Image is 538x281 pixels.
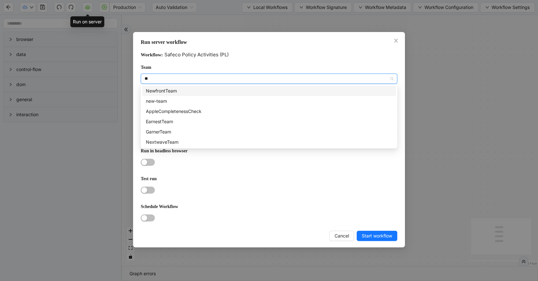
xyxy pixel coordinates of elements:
div: AppleCompletenessCheck [146,108,392,115]
div: EarnestTeam [146,118,392,125]
div: NewfrontTeam [146,87,392,94]
label: Schedule Workflow [141,203,178,210]
label: Test run [141,175,157,182]
input: Team [145,74,393,84]
button: Close [392,37,400,44]
div: NextwaveTeam [146,139,392,146]
div: new-team [146,98,392,105]
button: Schedule Workflow [141,214,155,221]
button: Start workflow [357,231,397,241]
span: Cancel [335,232,349,239]
span: close [393,38,399,43]
button: Cancel [329,231,354,241]
div: EarnestTeam [142,116,396,127]
div: GarnerTeam [146,128,392,135]
button: Run in headless browser [141,159,155,166]
span: Safeco Policy Activities (PL) [164,52,229,58]
div: GarnerTeam [142,127,396,137]
span: Start workflow [362,232,392,239]
span: Workflow: [141,52,163,57]
div: AppleCompletenessCheck [142,106,396,116]
div: Run server workflow [141,38,397,46]
label: Team [141,64,151,71]
div: new-team [142,96,396,106]
div: NewfrontTeam [142,86,396,96]
button: Test run [141,187,155,194]
label: Run in headless browser [141,148,187,155]
div: NextwaveTeam [142,137,396,147]
div: Run on server [70,16,104,27]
